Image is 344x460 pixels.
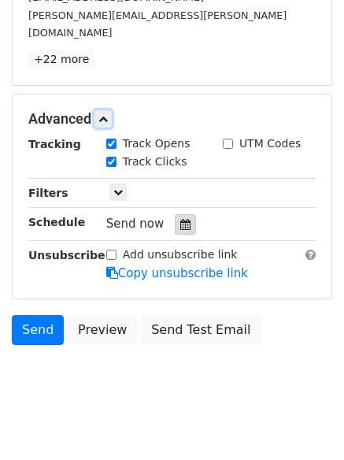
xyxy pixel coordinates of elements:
[28,216,85,228] strong: Schedule
[239,135,301,152] label: UTM Codes
[12,315,64,345] a: Send
[106,266,248,280] a: Copy unsubscribe link
[123,247,238,263] label: Add unsubscribe link
[106,217,165,231] span: Send now
[28,249,105,262] strong: Unsubscribe
[123,154,187,170] label: Track Clicks
[123,135,190,152] label: Track Opens
[28,9,287,39] small: [PERSON_NAME][EMAIL_ADDRESS][PERSON_NAME][DOMAIN_NAME]
[28,110,316,128] h5: Advanced
[28,50,94,69] a: +22 more
[68,315,137,345] a: Preview
[28,187,68,199] strong: Filters
[265,384,344,460] iframe: Chat Widget
[141,315,261,345] a: Send Test Email
[28,138,81,150] strong: Tracking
